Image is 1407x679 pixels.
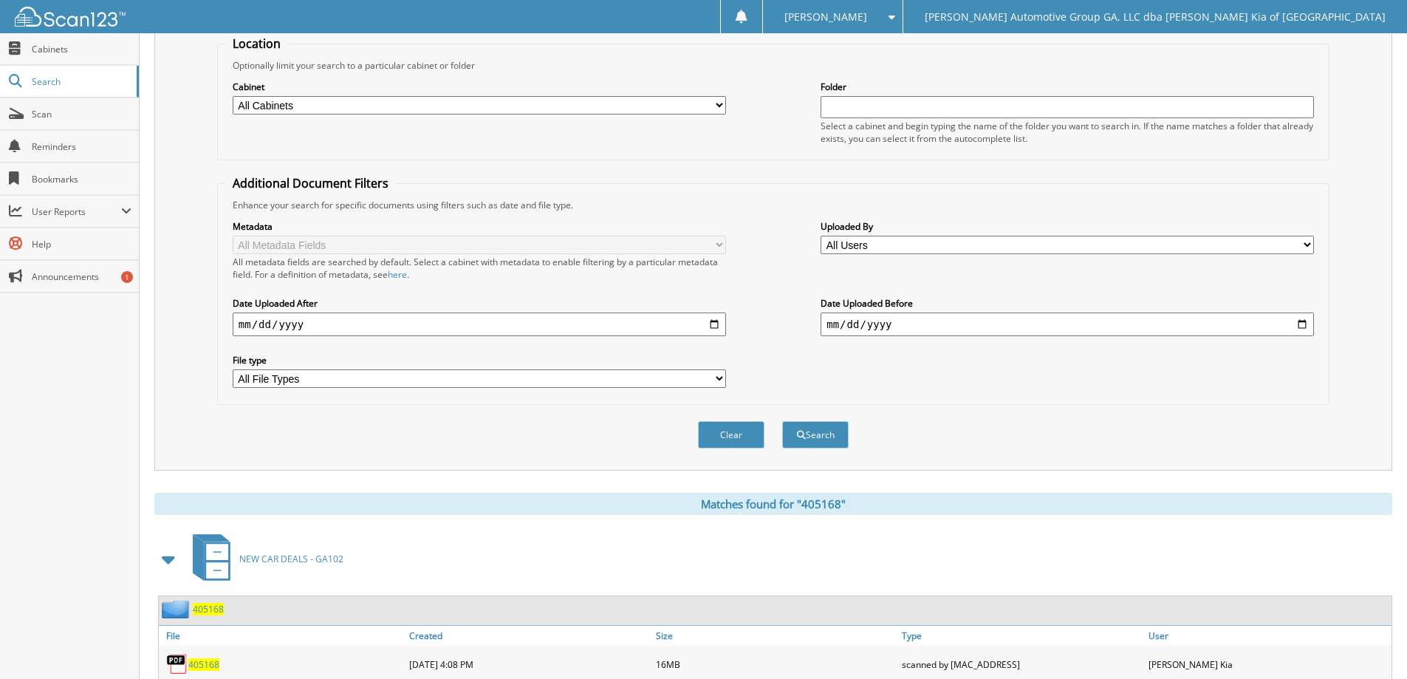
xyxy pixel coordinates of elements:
legend: Location [225,35,288,52]
label: Uploaded By [821,220,1314,233]
span: Reminders [32,140,131,153]
label: Cabinet [233,81,726,93]
button: Search [782,421,849,448]
a: NEW CAR DEALS - GA102 [184,530,343,588]
legend: Additional Document Filters [225,175,396,191]
label: Date Uploaded Before [821,297,1314,310]
input: start [233,313,726,336]
div: [PERSON_NAME] Kia [1145,649,1391,679]
span: NEW CAR DEALS - GA102 [239,553,343,565]
iframe: Chat Widget [1333,608,1407,679]
span: Cabinets [32,43,131,55]
a: File [159,626,405,646]
a: 405168 [188,658,219,671]
span: Scan [32,108,131,120]
img: scan123-logo-white.svg [15,7,126,27]
div: 16MB [652,649,899,679]
div: [DATE] 4:08 PM [405,649,652,679]
a: Created [405,626,652,646]
a: Size [652,626,899,646]
label: Date Uploaded After [233,297,726,310]
span: Bookmarks [32,173,131,185]
button: Clear [698,421,764,448]
a: 405168 [193,603,224,615]
span: Help [32,238,131,250]
div: Matches found for "405168" [154,493,1392,515]
div: All metadata fields are searched by default. Select a cabinet with metadata to enable filtering b... [233,256,726,281]
span: Announcements [32,270,131,283]
span: Search [32,75,129,88]
span: User Reports [32,205,121,218]
div: scanned by [MAC_ADDRESS] [898,649,1145,679]
div: Optionally limit your search to a particular cabinet or folder [225,59,1321,72]
label: Folder [821,81,1314,93]
input: end [821,313,1314,336]
span: [PERSON_NAME] Automotive Group GA, LLC dba [PERSON_NAME] Kia of [GEOGRAPHIC_DATA] [925,13,1386,21]
img: folder2.png [162,600,193,618]
label: Metadata [233,220,726,233]
div: Select a cabinet and begin typing the name of the folder you want to search in. If the name match... [821,120,1314,145]
a: here [388,268,407,281]
a: User [1145,626,1391,646]
div: 1 [121,271,133,283]
div: Enhance your search for specific documents using filters such as date and file type. [225,199,1321,211]
a: Type [898,626,1145,646]
span: [PERSON_NAME] [784,13,867,21]
label: File type [233,354,726,366]
img: PDF.png [166,653,188,675]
